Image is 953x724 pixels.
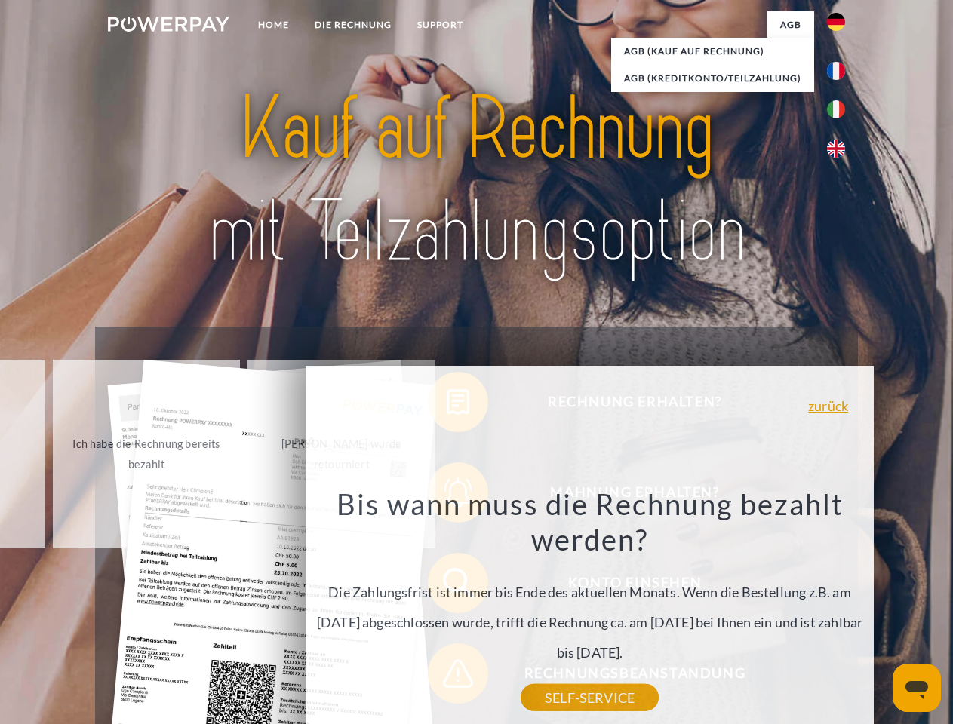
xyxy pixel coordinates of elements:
a: Home [245,11,302,38]
img: en [827,140,845,158]
a: AGB (Kreditkonto/Teilzahlung) [611,65,814,92]
iframe: Schaltfläche zum Öffnen des Messaging-Fensters [893,664,941,712]
a: agb [767,11,814,38]
img: fr [827,62,845,80]
a: DIE RECHNUNG [302,11,404,38]
div: Ich habe die Rechnung bereits bezahlt [62,434,232,474]
div: Die Zahlungsfrist ist immer bis Ende des aktuellen Monats. Wenn die Bestellung z.B. am [DATE] abg... [315,486,865,698]
a: AGB (Kauf auf Rechnung) [611,38,814,65]
a: zurück [808,399,848,413]
div: [PERSON_NAME] wurde retourniert [257,434,426,474]
img: logo-powerpay-white.svg [108,17,229,32]
img: it [827,100,845,118]
a: SUPPORT [404,11,476,38]
img: title-powerpay_de.svg [144,72,809,289]
a: SELF-SERVICE [521,684,659,711]
img: de [827,13,845,31]
h3: Bis wann muss die Rechnung bezahlt werden? [315,486,865,558]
